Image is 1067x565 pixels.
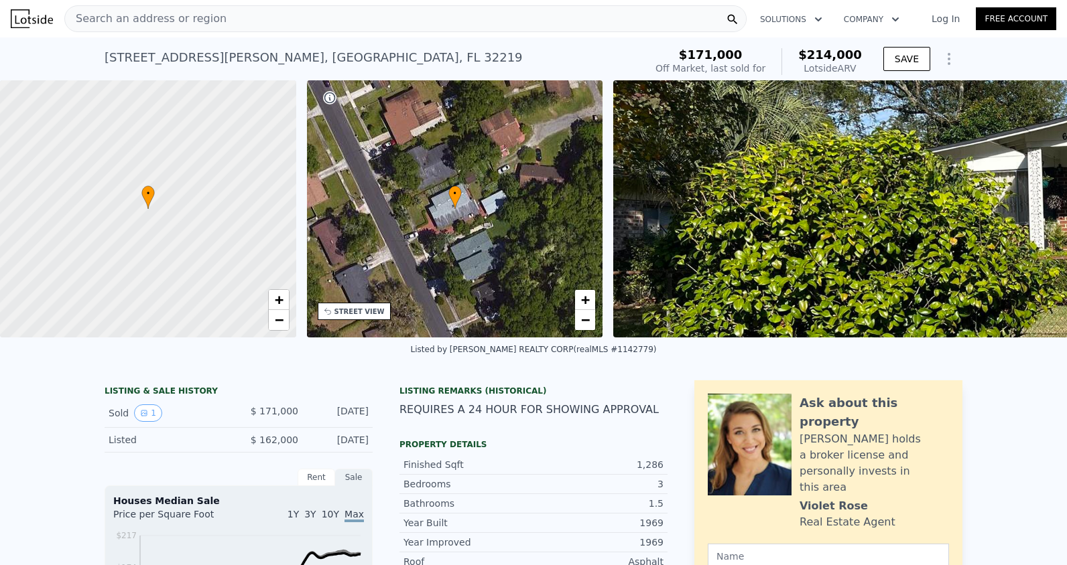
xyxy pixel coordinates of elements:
[798,48,862,62] span: $214,000
[65,11,227,27] span: Search an address or region
[533,458,664,471] div: 1,286
[916,12,976,25] a: Log In
[322,509,339,519] span: 10Y
[403,536,533,549] div: Year Improved
[883,47,930,71] button: SAVE
[448,187,462,199] span: •
[113,507,239,529] div: Price per Square Foot
[11,9,53,28] img: Lotside
[251,406,298,416] span: $ 171,000
[798,62,862,75] div: Lotside ARV
[403,477,533,491] div: Bedrooms
[399,402,668,418] div: REQUIRES A 24 HOUR FOR SHOWING APPROVAL
[288,509,299,519] span: 1Y
[679,48,743,62] span: $171,000
[304,509,316,519] span: 3Y
[411,345,657,354] div: Listed by [PERSON_NAME] REALTY CORP (realMLS #1142779)
[833,7,910,31] button: Company
[134,404,162,422] button: View historical data
[116,531,137,540] tspan: $217
[581,291,590,308] span: +
[274,311,283,328] span: −
[274,291,283,308] span: +
[976,7,1056,30] a: Free Account
[575,290,595,310] a: Zoom in
[936,46,962,72] button: Show Options
[141,185,155,209] div: •
[113,494,364,507] div: Houses Median Sale
[309,404,369,422] div: [DATE]
[448,185,462,209] div: •
[749,7,833,31] button: Solutions
[533,497,664,510] div: 1.5
[105,48,523,67] div: [STREET_ADDRESS][PERSON_NAME] , [GEOGRAPHIC_DATA] , FL 32219
[251,434,298,445] span: $ 162,000
[309,433,369,447] div: [DATE]
[575,310,595,330] a: Zoom out
[269,310,289,330] a: Zoom out
[800,431,949,495] div: [PERSON_NAME] holds a broker license and personally invests in this area
[335,469,373,486] div: Sale
[533,477,664,491] div: 3
[141,187,155,199] span: •
[334,307,385,317] div: STREET VIEW
[399,386,668,396] div: Listing Remarks (Historical)
[533,536,664,549] div: 1969
[403,458,533,471] div: Finished Sqft
[800,394,949,431] div: Ask about this property
[344,509,364,522] span: Max
[105,386,373,399] div: LISTING & SALE HISTORY
[403,516,533,530] div: Year Built
[533,516,664,530] div: 1969
[581,311,590,328] span: −
[269,290,289,310] a: Zoom in
[800,498,868,514] div: Violet Rose
[109,433,228,447] div: Listed
[403,497,533,510] div: Bathrooms
[800,514,895,530] div: Real Estate Agent
[655,62,765,75] div: Off Market, last sold for
[298,469,335,486] div: Rent
[399,439,668,450] div: Property details
[109,404,228,422] div: Sold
